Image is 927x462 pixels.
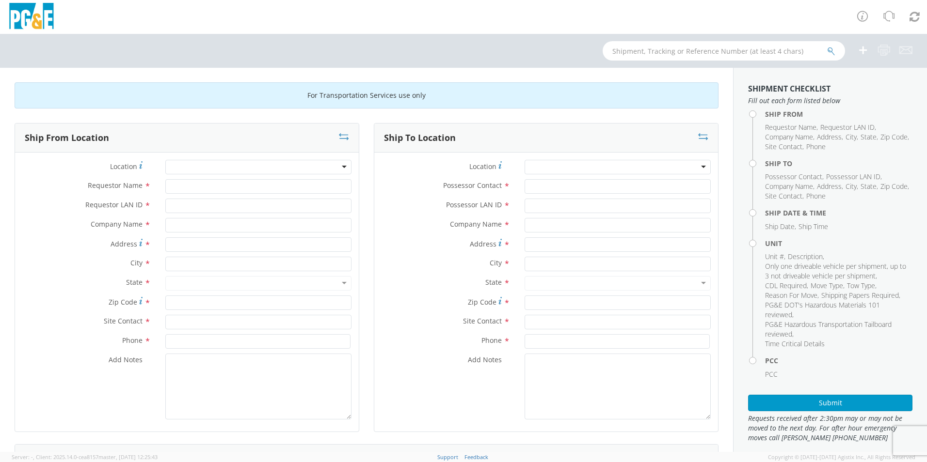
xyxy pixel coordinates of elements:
span: Phone [481,336,502,345]
span: Ship Date [765,222,795,231]
span: Requestor LAN ID [85,200,143,209]
span: Site Contact [765,142,802,151]
span: City [130,258,143,267]
span: Fill out each form listed below [748,96,912,106]
span: Zip Code [468,297,496,307]
li: , [765,300,910,320]
span: Add Notes [109,355,143,364]
span: Site Contact [104,316,143,325]
span: Tow Type [847,281,875,290]
span: PG&E DOT's Hazardous Materials 101 reviewed [765,300,880,319]
li: , [765,132,815,142]
span: Possessor LAN ID [446,200,502,209]
h4: Unit [765,240,912,247]
div: For Transportation Services use only [15,82,719,108]
span: State [126,277,143,287]
span: Time Critical Details [765,339,825,348]
span: Reason For Move [765,291,817,300]
span: Requestor LAN ID [820,123,875,132]
li: , [826,172,882,182]
li: , [765,281,808,291]
li: , [847,281,877,291]
span: , [33,453,34,461]
li: , [788,252,824,262]
li: , [811,281,845,291]
span: master, [DATE] 12:25:43 [98,453,158,461]
span: PCC [765,370,778,379]
span: Possessor Contact [443,181,502,190]
span: Client: 2025.14.0-cea8157 [36,453,158,461]
h4: Ship From [765,110,912,118]
h3: Ship From Location [25,133,109,143]
span: Phone [806,191,826,200]
span: Zip Code [109,297,137,307]
span: Unit # [765,252,784,261]
li: , [765,262,910,281]
li: , [817,132,843,142]
button: Submit [748,395,912,411]
span: Only one driveable vehicle per shipment, up to 3 not driveable vehicle per shipment [765,262,906,280]
span: Company Name [450,219,502,229]
li: , [765,123,818,132]
li: , [846,182,858,191]
span: Possessor LAN ID [826,172,880,181]
span: Zip Code [880,182,908,191]
span: Requests received after 2:30pm may or may not be moved to the next day. For after hour emergency ... [748,414,912,443]
span: Address [817,182,842,191]
span: Zip Code [880,132,908,141]
h4: Ship To [765,160,912,167]
h3: Ship To Location [384,133,456,143]
li: , [880,132,909,142]
span: State [861,182,877,191]
li: , [846,132,858,142]
span: Phone [122,336,143,345]
span: City [846,182,857,191]
span: Address [111,239,137,248]
li: , [765,222,796,231]
li: , [765,320,910,339]
span: Company Name [765,182,813,191]
span: Company Name [765,132,813,141]
li: , [765,172,824,182]
li: , [817,182,843,191]
span: Phone [806,142,826,151]
li: , [765,291,819,300]
span: State [861,132,877,141]
li: , [820,123,876,132]
span: Address [470,239,496,248]
li: , [765,182,815,191]
span: Requestor Name [88,181,143,190]
li: , [765,252,785,262]
h4: Ship Date & Time [765,209,912,216]
a: Feedback [464,453,488,461]
span: City [490,258,502,267]
li: , [821,291,900,300]
span: Move Type [811,281,843,290]
input: Shipment, Tracking or Reference Number (at least 4 chars) [603,41,845,61]
a: Support [437,453,458,461]
img: pge-logo-06675f144f4cfa6a6814.png [7,3,56,31]
span: Description [788,252,823,261]
span: Location [469,162,496,171]
li: , [861,132,878,142]
strong: Shipment Checklist [748,83,831,94]
span: PG&E Hazardous Transportation Tailboard reviewed [765,320,892,339]
span: Location [110,162,137,171]
span: Company Name [91,219,143,229]
span: CDL Required [765,281,807,290]
span: Address [817,132,842,141]
li: , [765,142,804,152]
span: Possessor Contact [765,172,822,181]
li: , [861,182,878,191]
span: Server: - [12,453,34,461]
h4: PCC [765,357,912,364]
span: Site Contact [463,316,502,325]
span: State [485,277,502,287]
span: Shipping Papers Required [821,291,899,300]
li: , [880,182,909,191]
span: City [846,132,857,141]
span: Requestor Name [765,123,816,132]
span: Ship Time [799,222,828,231]
li: , [765,191,804,201]
span: Site Contact [765,191,802,200]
